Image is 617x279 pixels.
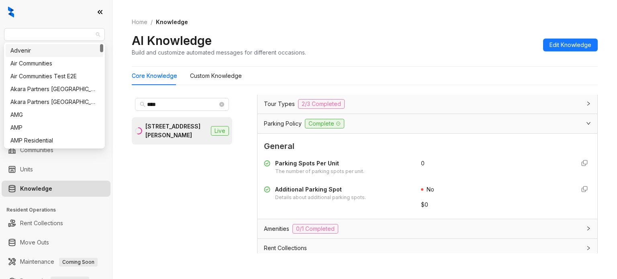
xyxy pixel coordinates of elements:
[264,100,295,108] span: Tour Types
[10,46,98,55] div: Advenir
[6,108,103,121] div: AMG
[586,226,591,231] span: collapsed
[586,246,591,250] span: collapsed
[20,142,53,158] a: Communities
[20,161,33,177] a: Units
[156,18,188,25] span: Knowledge
[6,96,103,108] div: Akara Partners Phoenix
[219,102,224,107] span: close-circle
[6,70,103,83] div: Air Communities Test E2E
[130,18,149,26] a: Home
[2,254,110,270] li: Maintenance
[10,98,98,106] div: Akara Partners [GEOGRAPHIC_DATA]
[10,59,98,68] div: Air Communities
[292,224,338,234] span: 0/1 Completed
[190,71,242,80] div: Custom Knowledge
[20,215,63,231] a: Rent Collections
[6,121,103,134] div: AMP
[9,29,100,41] span: SfRent
[20,234,49,250] a: Move Outs
[264,119,302,128] span: Parking Policy
[2,161,110,177] li: Units
[2,108,110,124] li: Collections
[2,142,110,158] li: Communities
[140,102,145,107] span: search
[264,140,591,153] span: General
[10,123,98,132] div: AMP
[586,101,591,106] span: collapsed
[10,136,98,145] div: AMP Residential
[257,239,597,257] div: Rent Collections
[427,186,434,193] span: No
[264,244,307,253] span: Rent Collections
[59,258,98,267] span: Coming Soon
[132,33,212,48] h2: AI Knowledge
[6,83,103,96] div: Akara Partners Nashville
[20,181,52,197] a: Knowledge
[421,159,568,168] div: 0
[6,57,103,70] div: Air Communities
[550,41,591,49] span: Edit Knowledge
[2,54,110,70] li: Leads
[257,94,597,114] div: Tour Types2/3 Completed
[586,121,591,126] span: expanded
[257,114,597,133] div: Parking PolicyComplete
[2,88,110,104] li: Leasing
[151,18,153,26] li: /
[8,6,14,18] img: logo
[10,110,98,119] div: AMG
[264,224,289,233] span: Amenities
[543,39,598,51] button: Edit Knowledge
[6,44,103,57] div: Advenir
[275,185,366,194] div: Additional Parking Spot
[305,119,344,128] span: Complete
[275,168,364,175] div: The number of parking spots per unit.
[6,206,112,214] h3: Resident Operations
[132,71,177,80] div: Core Knowledge
[2,234,110,250] li: Move Outs
[10,85,98,94] div: Akara Partners [GEOGRAPHIC_DATA]
[132,48,306,57] div: Build and customize automated messages for different occasions.
[211,126,229,136] span: Live
[257,219,597,238] div: Amenities0/1 Completed
[145,122,208,140] div: [STREET_ADDRESS][PERSON_NAME]
[298,99,345,109] span: 2/3 Completed
[421,200,428,209] span: $ 0
[275,194,366,202] div: Details about additional parking spots.
[275,159,364,168] div: Parking Spots Per Unit
[6,134,103,147] div: AMP Residential
[2,181,110,197] li: Knowledge
[10,72,98,81] div: Air Communities Test E2E
[2,215,110,231] li: Rent Collections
